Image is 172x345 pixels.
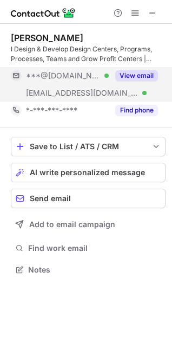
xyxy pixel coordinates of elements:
button: AI write personalized message [11,163,166,182]
span: Send email [30,194,71,203]
span: Find work email [28,243,161,253]
button: Find work email [11,241,166,256]
button: save-profile-one-click [11,137,166,156]
button: Notes [11,262,166,277]
div: Save to List / ATS / CRM [30,142,147,151]
div: [PERSON_NAME] [11,32,83,43]
span: AI write personalized message [30,168,145,177]
span: ***@[DOMAIN_NAME] [26,71,101,81]
button: Add to email campaign [11,215,166,234]
img: ContactOut v5.3.10 [11,6,76,19]
span: Notes [28,265,161,275]
button: Send email [11,189,166,208]
span: [EMAIL_ADDRESS][DOMAIN_NAME] [26,88,138,98]
button: Reveal Button [115,70,158,81]
span: Add to email campaign [29,220,115,229]
button: Reveal Button [115,105,158,116]
div: I Design & Develop Design Centers, Programs, Processes, Teams and Grow Profit Centers | Design Ce... [11,44,166,64]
